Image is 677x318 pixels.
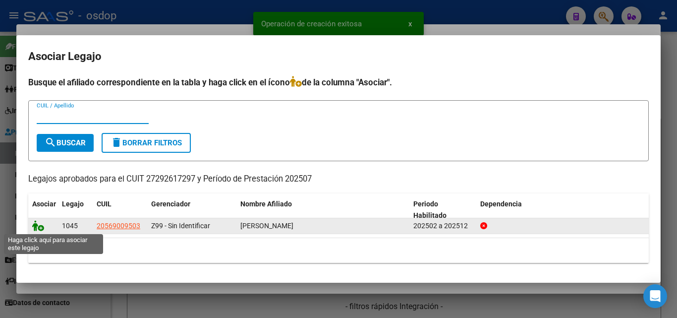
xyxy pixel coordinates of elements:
[28,193,58,226] datatable-header-cell: Asociar
[147,193,236,226] datatable-header-cell: Gerenciador
[151,200,190,208] span: Gerenciador
[151,222,210,230] span: Z99 - Sin Identificar
[28,173,649,186] p: Legajos aprobados para el CUIT 27292617297 y Período de Prestación 202507
[32,200,56,208] span: Asociar
[45,138,86,147] span: Buscar
[58,193,93,226] datatable-header-cell: Legajo
[28,238,649,263] div: 1 registros
[111,136,122,148] mat-icon: delete
[413,220,472,232] div: 202502 a 202512
[480,200,522,208] span: Dependencia
[62,222,78,230] span: 1045
[102,133,191,153] button: Borrar Filtros
[45,136,56,148] mat-icon: search
[413,200,447,219] span: Periodo Habilitado
[28,47,649,66] h2: Asociar Legajo
[476,193,649,226] datatable-header-cell: Dependencia
[111,138,182,147] span: Borrar Filtros
[240,222,293,230] span: DABIN LAUTARO
[236,193,409,226] datatable-header-cell: Nombre Afiliado
[240,200,292,208] span: Nombre Afiliado
[643,284,667,308] div: Open Intercom Messenger
[93,193,147,226] datatable-header-cell: CUIL
[97,200,112,208] span: CUIL
[409,193,476,226] datatable-header-cell: Periodo Habilitado
[37,134,94,152] button: Buscar
[97,222,140,230] span: 20569009503
[28,76,649,89] h4: Busque el afiliado correspondiente en la tabla y haga click en el ícono de la columna "Asociar".
[62,200,84,208] span: Legajo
